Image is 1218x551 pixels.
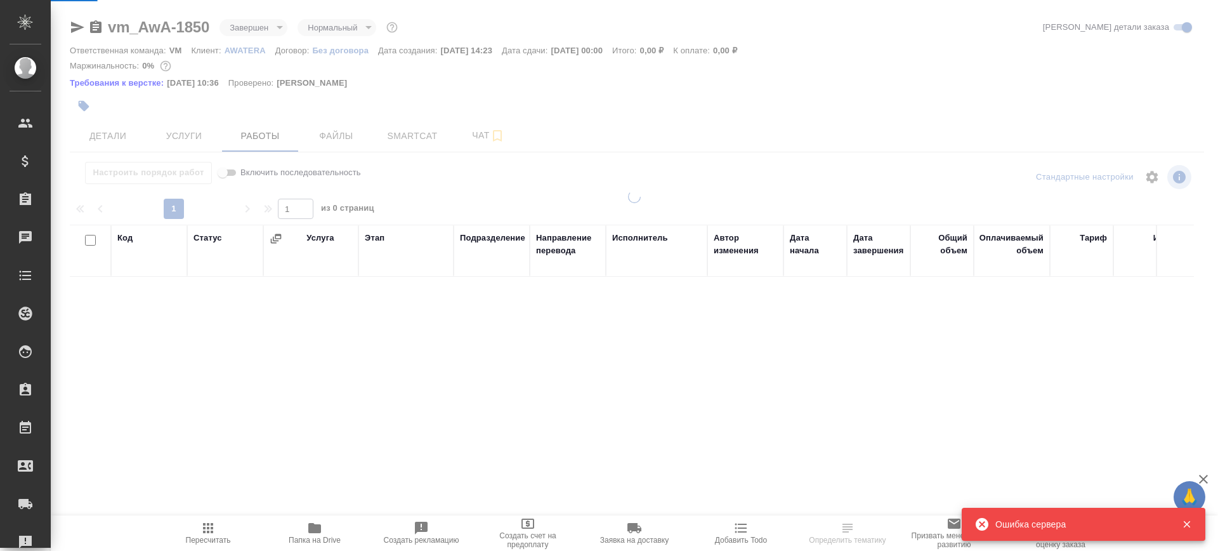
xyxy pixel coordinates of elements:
[1174,519,1200,530] button: Закрыть
[117,232,133,244] div: Код
[715,536,767,545] span: Добавить Todo
[261,515,368,551] button: Папка на Drive
[155,515,261,551] button: Пересчитать
[193,232,222,244] div: Статус
[384,536,459,545] span: Создать рекламацию
[901,515,1007,551] button: Призвать менеджера по развитию
[475,515,581,551] button: Создать счет на предоплату
[979,232,1044,257] div: Оплачиваемый объем
[1080,232,1107,244] div: Тариф
[368,515,475,551] button: Создать рекламацию
[1179,484,1200,510] span: 🙏
[1153,232,1177,244] div: Итого
[365,232,384,244] div: Этап
[612,232,668,244] div: Исполнитель
[270,232,282,245] button: Сгруппировать
[790,232,841,257] div: Дата начала
[714,232,777,257] div: Автор изменения
[1174,481,1205,513] button: 🙏
[306,232,334,244] div: Услуга
[688,515,794,551] button: Добавить Todo
[482,531,573,549] span: Создать счет на предоплату
[289,536,341,545] span: Папка на Drive
[186,536,231,545] span: Пересчитать
[917,232,967,257] div: Общий объем
[995,518,1163,531] div: Ошибка сервера
[908,531,1000,549] span: Призвать менеджера по развитию
[853,232,904,257] div: Дата завершения
[809,536,886,545] span: Определить тематику
[794,515,901,551] button: Определить тематику
[536,232,599,257] div: Направление перевода
[600,536,669,545] span: Заявка на доставку
[581,515,688,551] button: Заявка на доставку
[460,232,525,244] div: Подразделение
